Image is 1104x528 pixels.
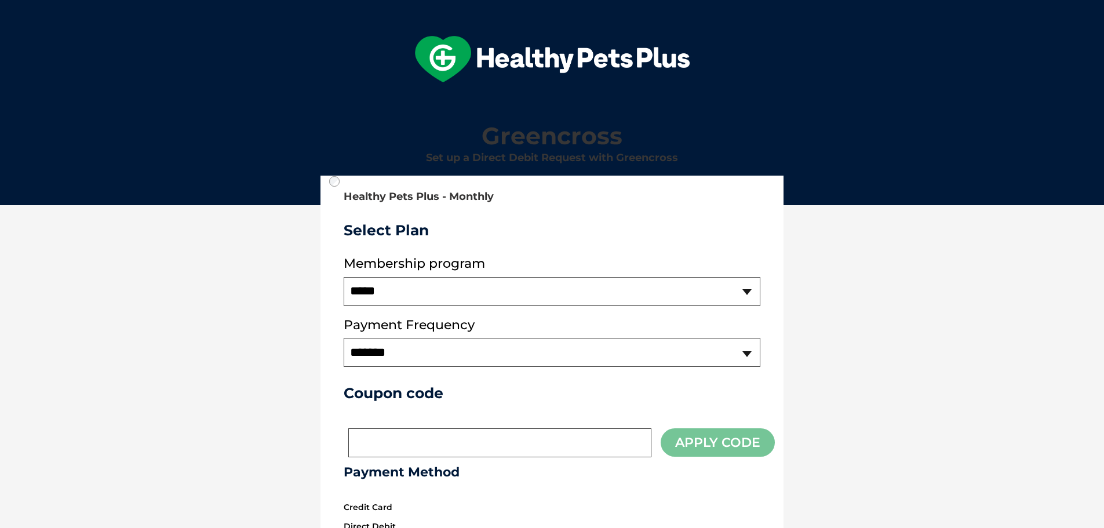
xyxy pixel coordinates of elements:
[415,36,690,82] img: hpp-logo-landscape-green-white.png
[325,123,779,149] h1: Greencross
[329,176,340,187] input: Direct Debit
[344,256,760,271] label: Membership program
[344,384,760,402] h3: Coupon code
[344,318,475,333] label: Payment Frequency
[344,465,760,480] h3: Payment Method
[344,500,392,515] label: Credit Card
[344,221,760,239] h3: Select Plan
[661,428,775,457] button: Apply Code
[325,152,779,164] h2: Set up a Direct Debit Request with Greencross
[344,191,760,203] h2: Healthy Pets Plus - Monthly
